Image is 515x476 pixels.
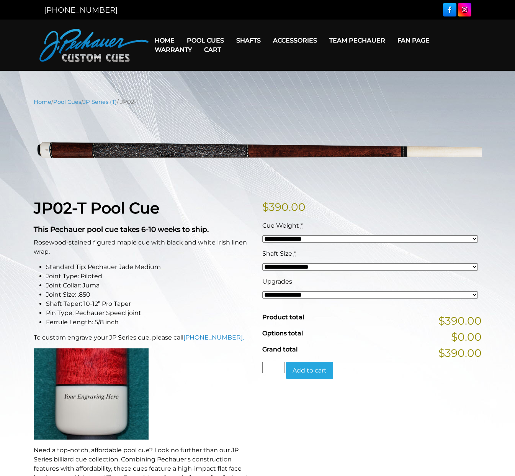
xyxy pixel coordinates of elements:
li: Pin Type: Pechauer Speed joint [46,309,253,318]
abbr: required [294,250,296,257]
span: Grand total [262,346,298,353]
span: $0.00 [451,329,482,345]
a: Pool Cues [53,98,81,105]
a: [PHONE_NUMBER]. [183,334,244,341]
span: Upgrades [262,278,292,285]
span: Product total [262,314,304,321]
li: Joint Type: Piloted [46,272,253,281]
img: jp02-T.png [34,112,482,187]
input: Product quantity [262,362,284,373]
p: To custom engrave your JP Series cue, please call [34,333,253,342]
bdi: 390.00 [262,200,306,213]
a: Team Pechauer [323,31,391,50]
span: Options total [262,330,303,337]
strong: This Pechauer pool cue takes 6-10 weeks to ship. [34,225,209,234]
img: Pechauer Custom Cues [39,29,149,62]
li: Joint Size: .850 [46,290,253,299]
span: Cue Weight [262,222,299,229]
a: Accessories [267,31,323,50]
a: Fan Page [391,31,436,50]
a: Home [149,31,181,50]
button: Add to cart [286,362,333,379]
li: Standard Tip: Pechauer Jade Medium [46,263,253,272]
abbr: required [301,222,303,229]
li: Joint Collar: Juma [46,281,253,290]
p: Rosewood-stained figured maple cue with black and white Irish linen wrap. [34,238,253,256]
li: Ferrule Length: 5/8 inch [46,318,253,327]
a: JP Series (T) [83,98,117,105]
li: Shaft Taper: 10-12” Pro Taper [46,299,253,309]
a: Home [34,98,51,105]
a: Cart [198,40,227,59]
span: $390.00 [438,313,482,329]
a: [PHONE_NUMBER] [44,5,118,15]
img: An image of a cue butt with the words "YOUR ENGRAVING HERE". [34,348,149,440]
strong: JP02-T Pool Cue [34,199,159,217]
a: Shafts [230,31,267,50]
a: Warranty [149,40,198,59]
a: Pool Cues [181,31,230,50]
span: Shaft Size [262,250,292,257]
span: $ [262,200,269,213]
nav: Breadcrumb [34,98,482,106]
span: $390.00 [438,345,482,361]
